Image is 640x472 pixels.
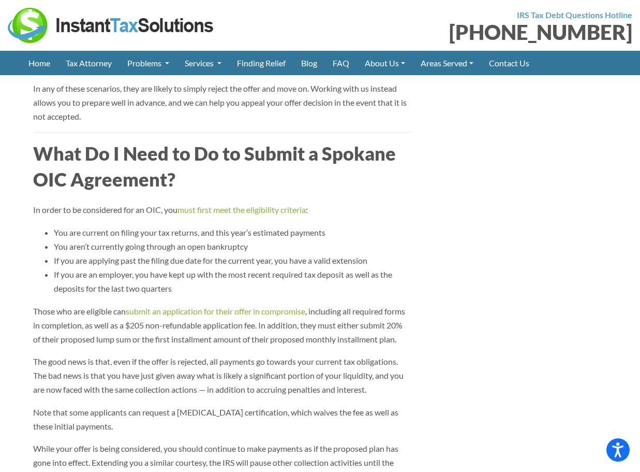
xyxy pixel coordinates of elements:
[33,306,405,344] span: , including all required forms in completion, as well as a $205 non-refundable application fee. I...
[33,205,177,214] span: In order to be considered for an OIC, you
[177,205,306,214] a: must first meet the eligibility criteria
[33,407,398,431] span: Note that some applicants can request a [MEDICAL_DATA] certification, which waives the fee as wel...
[8,8,215,43] img: Instant Tax Solutions Logo
[293,51,325,75] a: Blog
[8,19,215,29] a: Instant Tax Solutions Logo
[413,51,481,75] a: Areas Served
[54,255,367,265] span: If you are applying past the filing due date for the current year, you have a valid extension
[306,205,308,214] span: :
[33,356,404,394] span: The good news is that, even if the offer is rejected, all payments go towards your current tax ob...
[328,22,633,42] div: [PHONE_NUMBER]
[481,51,537,75] a: Contact Us
[33,140,411,193] h2: What Do I Need to Do to Submit a Spokane OIC Agreement?
[120,51,177,75] a: Problems
[177,51,229,75] a: Services
[54,269,392,293] span: If you are an employer, you have kept up with the most recent required tax deposit as well as the...
[54,227,325,237] span: You are current on filing your tax returns, and this year’s estimated payments
[517,10,632,20] strong: IRS Tax Debt Questions Hotline
[229,51,293,75] a: Finding Relief
[126,306,305,316] a: submit an application for their offer in compromise
[357,51,413,75] a: About Us
[33,306,126,316] span: Those who are eligible can
[21,51,58,75] a: Home
[325,51,357,75] a: FAQ
[58,51,120,75] a: Tax Attorney
[33,83,407,121] span: In any of these scenarios, they are likely to simply reject the offer and move on. Working with u...
[54,241,248,251] span: You aren’t currently going through an open bankruptcy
